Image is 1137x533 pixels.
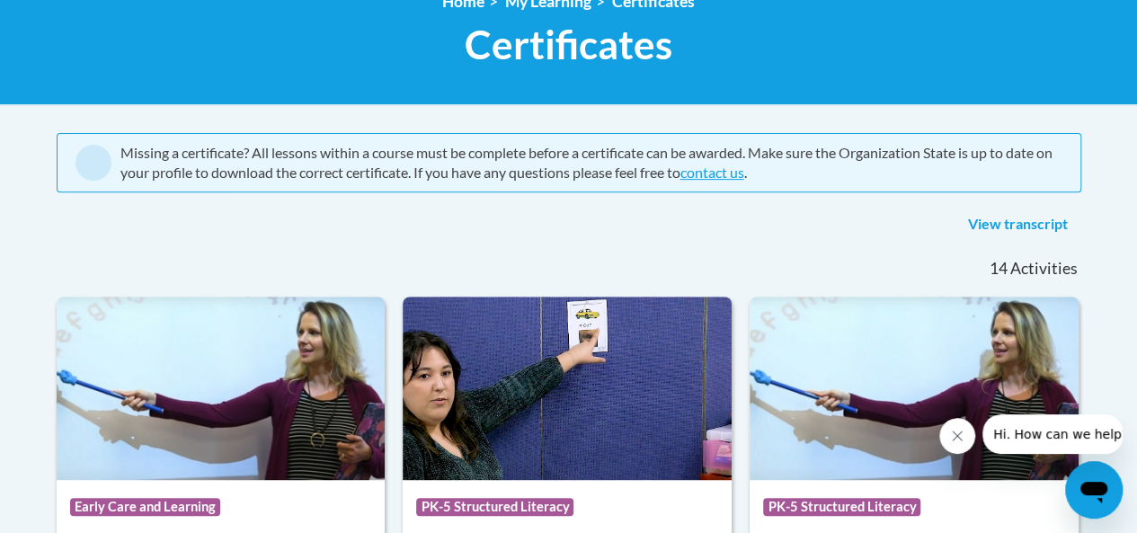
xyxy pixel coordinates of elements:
img: Course Logo [750,297,1079,480]
span: PK-5 Structured Literacy [416,498,573,516]
iframe: Button to launch messaging window [1065,461,1123,519]
div: Missing a certificate? All lessons within a course must be complete before a certificate can be a... [120,143,1062,182]
span: Early Care and Learning [70,498,220,516]
span: PK-5 Structured Literacy [763,498,920,516]
iframe: Message from company [982,414,1123,454]
span: Certificates [465,21,672,68]
a: View transcript [955,210,1081,239]
span: Activities [1010,259,1078,279]
img: Course Logo [403,297,732,480]
iframe: Close message [939,418,975,454]
span: 14 [989,259,1007,279]
a: contact us [680,164,744,181]
img: Course Logo [57,297,386,480]
span: Hi. How can we help? [11,13,146,27]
